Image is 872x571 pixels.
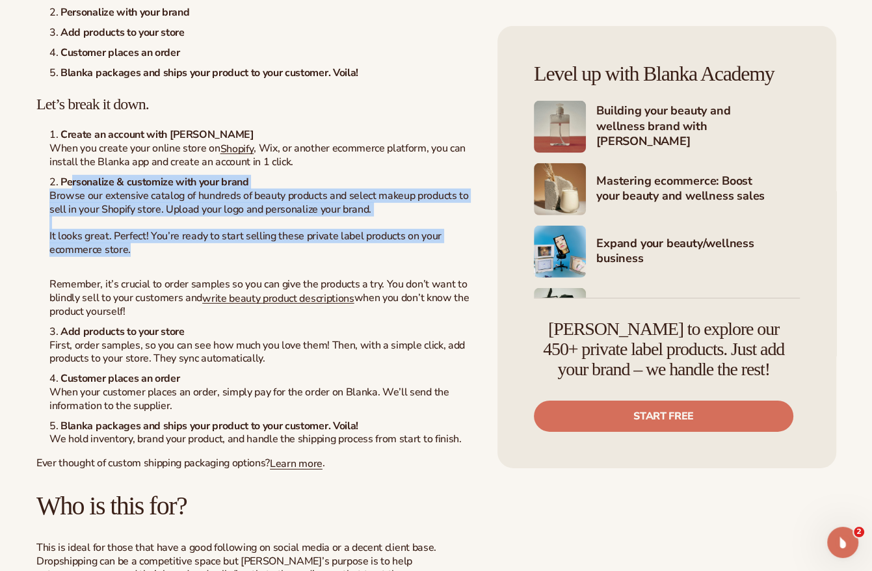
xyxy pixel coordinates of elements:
[596,236,800,268] h4: Expand your beauty/wellness business
[534,101,586,153] img: Shopify Image 5
[49,372,472,412] li: When your customer places an order, simply pay for the order on Blanka. We’ll send the informatio...
[534,101,800,153] a: Shopify Image 5 Building your beauty and wellness brand with [PERSON_NAME]
[49,230,472,257] p: It looks great. Perfect! You’re ready to start selling these private label products on your ecomm...
[534,226,800,278] a: Shopify Image 7 Expand your beauty/wellness business
[854,527,864,537] span: 2
[60,419,358,433] strong: Blanka packages and ships your product to your customer. Voila!
[60,5,189,20] strong: Personalize with your brand
[534,319,793,379] h4: [PERSON_NAME] to explore our 450+ private label products. Just add your brand – we handle the rest!
[534,163,586,215] img: Shopify Image 6
[36,492,472,520] h2: Who is this for?
[60,371,179,386] strong: Customer places an order
[36,457,472,471] p: Ever thought of custom shipping packaging options? .
[49,325,472,365] li: First, order samples, so you can see how much you love them! Then, with a simple click, add produ...
[534,163,800,215] a: Shopify Image 6 Mastering ecommerce: Boost your beauty and wellness sales
[36,96,472,113] h3: Let’s break it down.
[827,527,858,558] iframe: Intercom live chat
[60,25,185,40] strong: Add products to your store
[49,419,472,447] li: We hold inventory, brand your product, and handle the shipping process from start to finish.
[534,288,800,340] a: Shopify Image 8 Marketing your beauty and wellness brand 101
[60,66,358,80] strong: Blanka packages and ships your product to your customer. Voila!
[534,226,586,278] img: Shopify Image 7
[60,46,179,60] strong: Customer places an order
[596,103,800,150] h4: Building your beauty and wellness brand with [PERSON_NAME]
[49,128,472,169] li: When you create your online store on , Wix, or another ecommerce platform, you can install the Bl...
[49,278,472,319] p: Remember, it’s crucial to order samples so you can give the products a try. You don’t want to bli...
[220,141,254,155] a: Shopify
[202,291,354,305] a: write beauty product descriptions
[60,127,254,142] strong: Create an account with [PERSON_NAME]
[60,325,185,339] strong: Add products to your store
[49,176,472,319] li: Browse our extensive catalog of hundreds of beauty products and select makeup products to sell in...
[596,174,800,206] h4: Mastering ecommerce: Boost your beauty and wellness sales
[534,62,800,85] h4: Level up with Blanka Academy
[270,457,323,471] a: Learn more
[60,175,249,189] strong: Personalize & customize with your brand
[534,401,793,432] a: Start free
[534,288,586,340] img: Shopify Image 8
